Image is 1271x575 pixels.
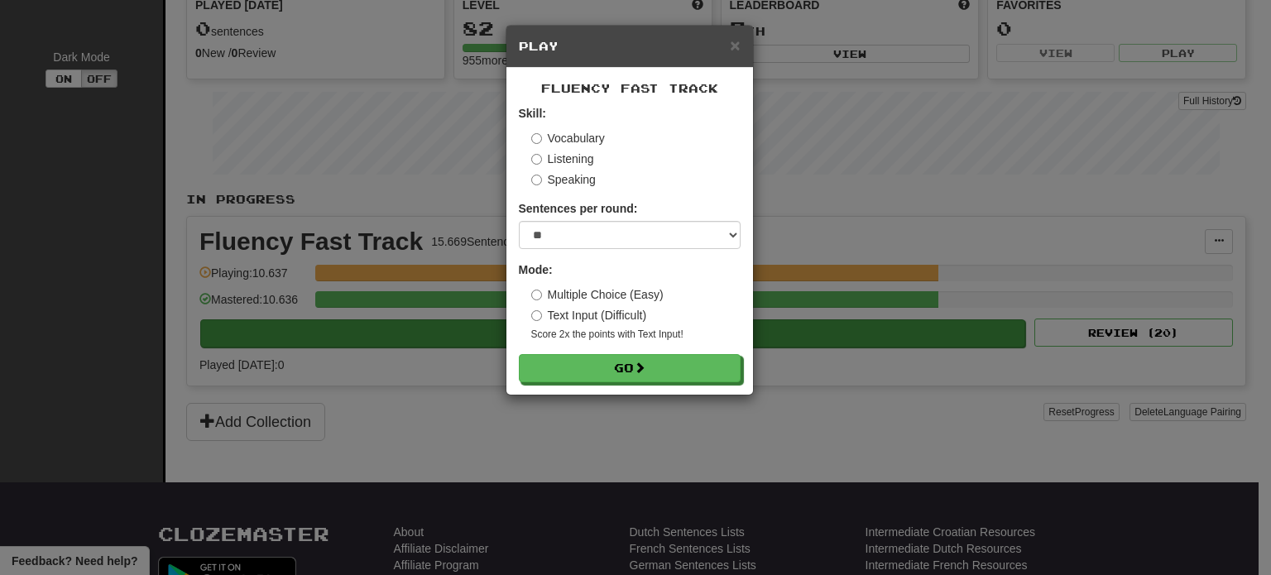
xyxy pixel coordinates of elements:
label: Text Input (Difficult) [531,307,647,323]
h5: Play [519,38,741,55]
input: Text Input (Difficult) [531,310,542,321]
span: × [730,36,740,55]
button: Go [519,354,741,382]
label: Listening [531,151,594,167]
span: Fluency Fast Track [541,81,718,95]
label: Multiple Choice (Easy) [531,286,664,303]
small: Score 2x the points with Text Input ! [531,328,741,342]
button: Close [730,36,740,54]
label: Speaking [531,171,596,188]
input: Vocabulary [531,133,542,144]
input: Listening [531,154,542,165]
label: Sentences per round: [519,200,638,217]
input: Multiple Choice (Easy) [531,290,542,300]
label: Vocabulary [531,130,605,146]
input: Speaking [531,175,542,185]
strong: Skill: [519,107,546,120]
strong: Mode: [519,263,553,276]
